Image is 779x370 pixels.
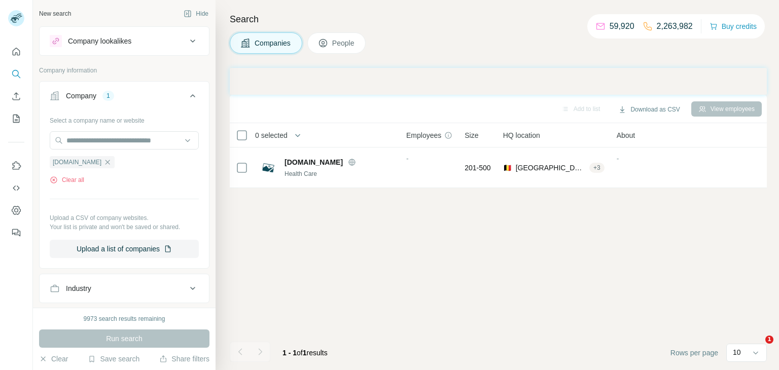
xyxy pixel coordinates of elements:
h4: Search [230,12,767,26]
span: [DOMAIN_NAME] [285,157,343,167]
span: 201-500 [465,163,490,173]
button: Upload a list of companies [50,240,199,258]
span: People [332,38,356,48]
button: Buy credits [710,19,757,33]
div: Company lookalikes [68,36,131,46]
span: - [617,155,619,163]
button: Dashboard [8,201,24,219]
div: Industry [66,283,91,293]
button: Use Surfe on LinkedIn [8,157,24,175]
iframe: Intercom live chat [745,336,769,360]
p: 2,263,982 [657,20,693,32]
button: Feedback [8,224,24,242]
p: Company information [39,66,209,75]
button: Clear [39,354,68,364]
button: Company1 [40,84,209,112]
span: 🇧🇪 [503,163,512,173]
img: Logo of wznspirit.be [260,160,276,176]
span: 0 selected [255,130,288,140]
button: Company lookalikes [40,29,209,53]
span: About [617,130,635,140]
p: Your list is private and won't be saved or shared. [50,223,199,232]
button: Use Surfe API [8,179,24,197]
div: Company [66,91,96,101]
button: Enrich CSV [8,87,24,105]
div: 1 [102,91,114,100]
span: Rows per page [670,348,718,358]
button: My lists [8,109,24,128]
button: Download as CSV [611,102,687,117]
span: 1 - 1 [282,349,297,357]
span: 1 [765,336,773,344]
div: New search [39,9,71,18]
button: Hide [176,6,216,21]
p: Upload a CSV of company websites. [50,213,199,223]
span: Employees [406,130,441,140]
span: Size [465,130,478,140]
span: - [406,155,409,163]
div: + 3 [589,163,605,172]
div: Select a company name or website [50,112,199,125]
p: 59,920 [610,20,634,32]
span: of [297,349,303,357]
button: Share filters [159,354,209,364]
span: HQ location [503,130,540,140]
div: Health Care [285,169,394,178]
iframe: Banner [230,68,767,95]
span: Companies [255,38,292,48]
button: Save search [88,354,139,364]
span: results [282,349,328,357]
button: Search [8,65,24,83]
button: Clear all [50,175,84,184]
p: 10 [733,347,741,357]
button: Quick start [8,43,24,61]
span: 1 [303,349,307,357]
button: Industry [40,276,209,301]
span: [DOMAIN_NAME] [53,158,101,167]
div: 9973 search results remaining [84,314,165,323]
span: [GEOGRAPHIC_DATA], [GEOGRAPHIC_DATA] [516,163,585,173]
